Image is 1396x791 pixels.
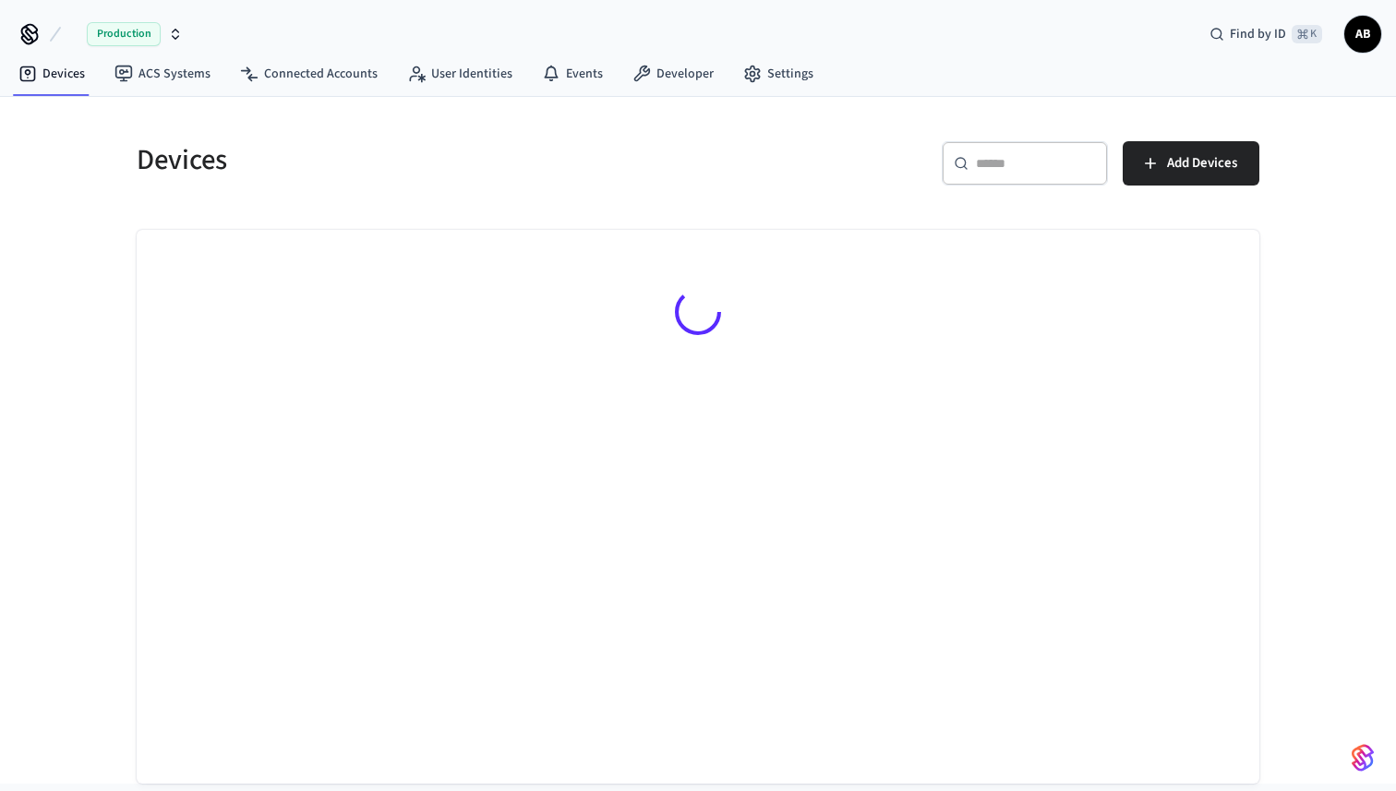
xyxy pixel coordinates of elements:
[137,141,687,179] h5: Devices
[1123,141,1259,186] button: Add Devices
[392,57,527,90] a: User Identities
[1352,743,1374,773] img: SeamLogoGradient.69752ec5.svg
[527,57,618,90] a: Events
[225,57,392,90] a: Connected Accounts
[100,57,225,90] a: ACS Systems
[618,57,728,90] a: Developer
[1167,151,1237,175] span: Add Devices
[1346,18,1379,51] span: AB
[1230,25,1286,43] span: Find by ID
[87,22,161,46] span: Production
[1344,16,1381,53] button: AB
[1292,25,1322,43] span: ⌘ K
[1195,18,1337,51] div: Find by ID⌘ K
[728,57,828,90] a: Settings
[4,57,100,90] a: Devices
